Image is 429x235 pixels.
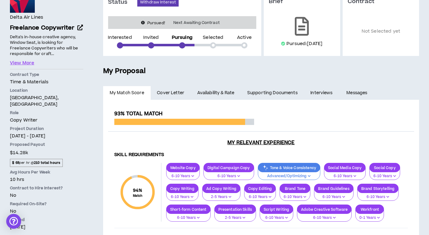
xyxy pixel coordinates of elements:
p: 6-10 Years [373,173,396,179]
p: Brand Guidelines [314,186,353,191]
button: 6-10 Years [357,189,399,201]
strong: 210 total hours [34,160,60,165]
p: Digital Campaign Copy [204,165,254,170]
p: Short-form Content [167,207,210,212]
div: Open Intercom Messenger [6,214,21,229]
p: Location [10,88,83,93]
p: Time & Materials [10,79,83,85]
p: 6-10 Years [318,194,349,200]
button: 6-10 Years [166,210,211,222]
p: Posted [10,217,83,223]
p: Interested [108,35,132,40]
p: Advanced/Optimizing [262,173,316,179]
p: Workfront [356,207,384,212]
p: Project Duration [10,126,83,131]
p: Website Copy [167,165,199,170]
a: My Match Score [103,86,151,100]
p: Pursued: [DATE] [286,41,322,47]
p: 6-10 Years [248,194,272,200]
p: Contract Type [10,72,83,77]
button: 6-10 Years [280,189,310,201]
small: Match [133,194,143,198]
p: 2-5 Years [218,215,252,221]
button: 6-10 Years [166,189,199,201]
span: 93% Total Match [114,110,162,118]
p: Copy Writing [167,186,198,191]
p: Presentation Skills [215,207,256,212]
a: Availability & Rate [191,86,241,100]
a: Interviews [304,86,340,100]
p: No [10,192,83,199]
p: Adobe Creative Software [297,207,351,212]
p: Delta’s in-house creative agency, Window Seat, is looking for Freelance Copywriters who will be r... [10,34,83,57]
button: 6-10 Years [166,168,200,180]
p: 6-10 Years [170,215,207,221]
p: 0-1 Years [359,215,380,221]
button: 6-10 Years [297,210,352,222]
p: Social Media Copy [324,165,365,170]
button: 2-5 Years [202,189,240,201]
p: Selected [203,35,223,40]
button: 6-10 Years [244,189,276,201]
p: [DATE] [10,224,83,230]
span: Freelance Copywriter [10,24,75,32]
p: Brand Storytelling [358,186,399,191]
span: Next Awaiting Contract [170,20,223,26]
h4: Skill Requirements [114,152,408,158]
button: 6-10 Years [203,168,254,180]
p: Role [10,110,83,116]
p: Ad Copy Writing [203,186,240,191]
p: Active [237,35,252,40]
a: Messages [340,86,375,100]
strong: $ 68 [12,160,19,165]
button: 2-5 Years [214,210,256,222]
p: 10 hrs [10,176,83,183]
button: 6-10 Years [260,210,293,222]
button: 6-10 Years [369,168,400,180]
p: 6-10 Years [361,194,395,200]
span: $14.28k [10,149,28,157]
a: Freelance Copywriter [10,24,83,33]
p: Avg Hours Per Week [10,169,83,175]
p: Required On-Site? [10,201,83,207]
a: Supporting Documents [241,86,304,100]
p: 2-5 Years [206,194,236,200]
p: No [10,208,83,214]
p: Contract to Hire Interest? [10,185,83,191]
button: 0-1 Years [355,210,384,222]
h4: Delta Air Lines [10,14,43,21]
p: Brand Tone [280,186,310,191]
p: [GEOGRAPHIC_DATA], [GEOGRAPHIC_DATA] [10,94,83,108]
p: Not Selected yet [348,15,414,48]
p: 6-10 Years [301,215,348,221]
button: View More [10,60,34,67]
button: 6-10 Years [324,168,366,180]
span: per hr @ [10,159,63,167]
p: Social Copy [370,165,400,170]
p: Pursuing [172,35,193,40]
span: Cover Letter [157,90,184,96]
p: Script Writing [260,207,293,212]
span: 94 % [133,187,143,194]
p: 6-10 Years [284,194,306,200]
i: Pursued! [147,20,165,26]
p: Tone & Voice Consistency [258,165,320,170]
p: [DATE] - [DATE] [10,133,83,139]
span: Copy Writer [10,117,38,123]
h5: My Proposal [103,66,419,76]
p: 6-10 Years [328,173,362,179]
p: 6-10 Years [264,215,289,221]
p: Copy Editing [244,186,276,191]
p: 6-10 Years [170,194,194,200]
p: 6-10 Years [208,173,250,179]
p: Invited [143,35,159,40]
button: 6-10 Years [314,189,353,201]
h3: My Relevant Experience [108,140,414,146]
button: Advanced/Optimizing [258,168,320,180]
p: 6-10 Years [170,173,196,179]
p: Proposed Payout [10,142,83,147]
